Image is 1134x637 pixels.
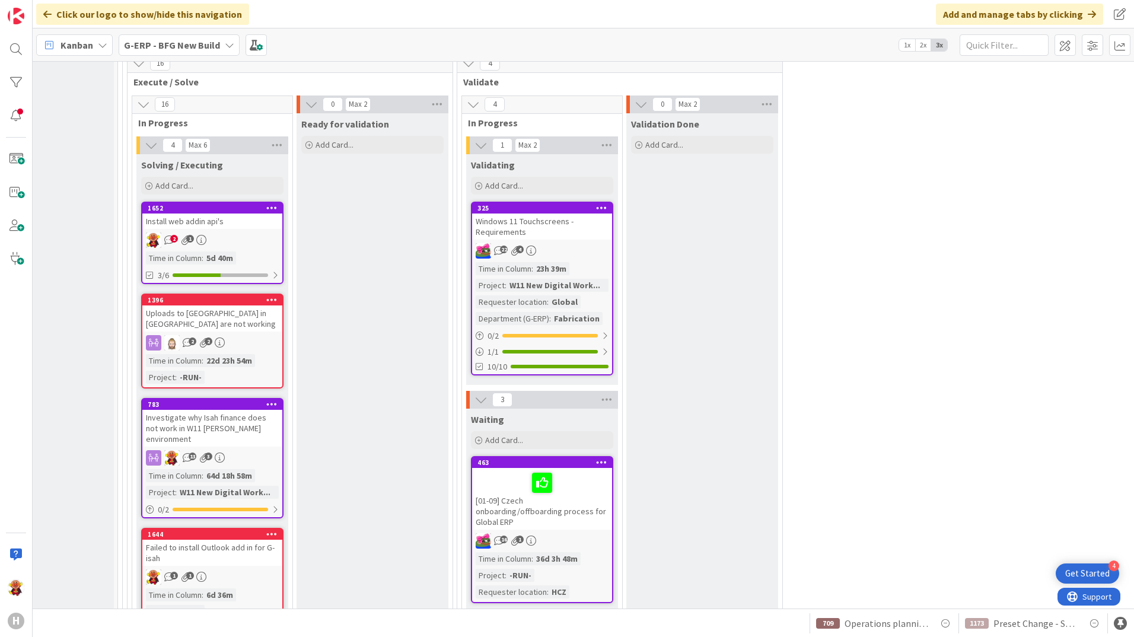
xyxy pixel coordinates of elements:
[142,295,282,332] div: 1396Uploads to [GEOGRAPHIC_DATA] in [GEOGRAPHIC_DATA] are not working
[472,468,612,530] div: [01-09] Czech onboarding/offboarding process for Global ERP
[518,142,537,148] div: Max 2
[472,457,612,530] div: 463[01-09] Czech onboarding/offboarding process for Global ERP
[476,312,549,325] div: Department (G-ERP)
[163,138,183,152] span: 4
[158,269,169,282] span: 3/6
[142,540,282,566] div: Failed to install Outlook add in for G-isah
[488,361,507,373] span: 10/10
[146,486,175,499] div: Project
[36,4,249,25] div: Click our logo to show/hide this navigation
[549,585,569,598] div: HCZ
[301,118,389,130] span: Ready for validation
[60,38,93,52] span: Kanban
[146,469,202,482] div: Time in Column
[472,329,612,343] div: 0/2
[931,39,947,51] span: 3x
[148,204,282,212] div: 1652
[146,569,161,585] img: LC
[150,56,170,71] span: 16
[477,204,612,212] div: 325
[500,536,508,543] span: 16
[142,569,282,585] div: LC
[170,235,178,243] span: 2
[148,400,282,409] div: 783
[189,142,207,148] div: Max 6
[186,235,194,243] span: 1
[645,139,683,150] span: Add Card...
[551,312,603,325] div: Fabrication
[531,552,533,565] span: :
[476,262,531,275] div: Time in Column
[142,335,282,351] div: Rv
[1108,560,1119,571] div: 4
[899,39,915,51] span: 1x
[148,530,282,539] div: 1644
[158,504,169,516] span: 0 / 2
[177,605,205,618] div: -RUN-
[203,469,255,482] div: 64d 18h 58m
[476,279,505,292] div: Project
[175,605,177,618] span: :
[141,294,283,388] a: 1396Uploads to [GEOGRAPHIC_DATA] in [GEOGRAPHIC_DATA] are not workingRvTime in Column:22d 23h 54m...
[679,101,697,107] div: Max 2
[915,39,931,51] span: 2x
[175,371,177,384] span: :
[138,117,278,129] span: In Progress
[186,572,194,579] span: 1
[547,295,549,308] span: :
[202,354,203,367] span: :
[25,2,54,16] span: Support
[142,203,282,229] div: 1652Install web addin api's
[323,97,343,112] span: 0
[133,76,438,88] span: Execute / Solve
[533,262,569,275] div: 23h 39m
[142,295,282,305] div: 1396
[507,279,603,292] div: W11 New Digital Work...
[485,180,523,191] span: Add Card...
[476,585,547,598] div: Requester location
[488,330,499,342] span: 0 / 2
[170,572,178,579] span: 1
[142,399,282,447] div: 783Investigate why Isah finance does not work in W11 [PERSON_NAME] environment
[505,279,507,292] span: :
[652,97,673,112] span: 0
[146,232,161,248] img: LC
[205,453,212,460] span: 3
[472,203,612,240] div: 325Windows 11 Touchscreens - Requirements
[1065,568,1110,579] div: Get Started
[472,203,612,214] div: 325
[845,616,929,630] span: Operations planning board Changing operations to external via Multiselect CD_011_HUISCH_Internal ...
[202,251,203,265] span: :
[463,76,767,88] span: Validate
[492,393,512,407] span: 3
[177,486,273,499] div: W11 New Digital Work...
[142,203,282,214] div: 1652
[549,295,581,308] div: Global
[1056,563,1119,584] div: Open Get Started checklist, remaining modules: 4
[8,579,24,596] img: LC
[8,8,24,24] img: Visit kanbanzone.com
[141,202,283,284] a: 1652Install web addin api'sLCTime in Column:5d 40m3/6
[146,251,202,265] div: Time in Column
[492,138,512,152] span: 1
[189,453,196,460] span: 13
[142,399,282,410] div: 783
[142,529,282,566] div: 1644Failed to install Outlook add in for G-isah
[148,296,282,304] div: 1396
[472,457,612,468] div: 463
[477,458,612,467] div: 463
[516,536,524,543] span: 1
[142,305,282,332] div: Uploads to [GEOGRAPHIC_DATA] in [GEOGRAPHIC_DATA] are not working
[164,450,180,466] img: LC
[203,251,236,265] div: 5d 40m
[472,214,612,240] div: Windows 11 Touchscreens - Requirements
[476,243,491,259] img: JK
[155,97,175,112] span: 16
[485,97,505,112] span: 4
[507,569,534,582] div: -RUN-
[8,613,24,629] div: H
[471,456,613,603] a: 463[01-09] Czech onboarding/offboarding process for Global ERPJKTime in Column:36d 3h 48mProject:...
[146,605,175,618] div: Project
[146,588,202,601] div: Time in Column
[141,528,283,623] a: 1644Failed to install Outlook add in for G-isahLCTime in Column:6d 36mProject:-RUN-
